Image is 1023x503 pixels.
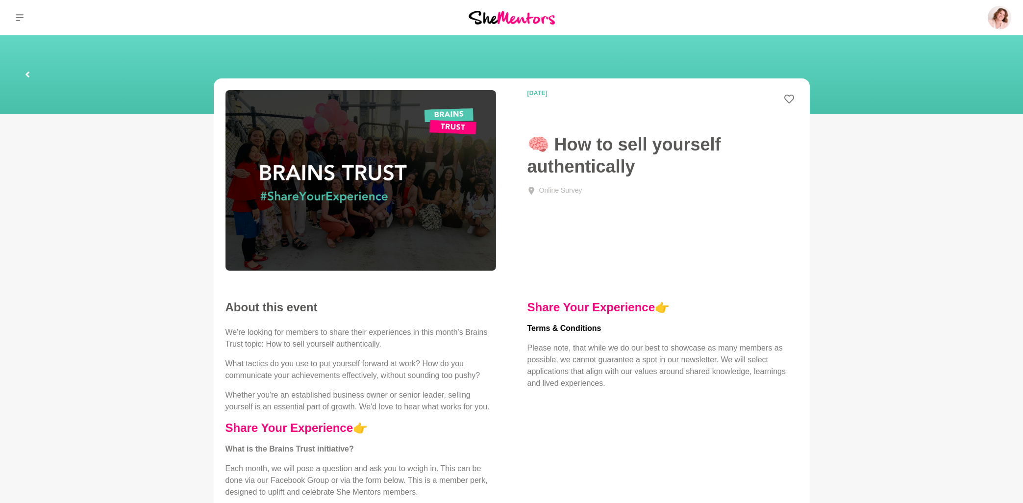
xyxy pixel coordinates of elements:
[225,445,354,453] strong: What is the Brains Trust initiative?
[225,389,496,413] p: Whether you're an established business owner or senior leader, selling yourself is an essential p...
[527,133,798,177] h1: 🧠 How to sell yourself authentically
[527,90,647,96] time: [DATE]
[527,324,601,332] strong: Terms & Conditions
[527,301,655,314] a: Share Your Experience
[988,6,1011,29] img: Amanda Greenman
[225,463,496,498] p: Each month, we will pose a question and ask you to weigh in. This can be done via our Facebook Gr...
[527,300,798,315] h4: 👉
[225,358,496,381] p: What tactics do you use to put yourself forward at work? How do you communicate your achievements...
[225,327,496,350] p: We're looking for members to share their experiences in this month's Brains Trust topic: How to s...
[225,421,496,435] h4: 👉
[225,300,496,315] h2: About this event
[527,342,798,389] p: Please note, that while we do our best to showcase as many members as possible, we cannot guarant...
[225,90,496,271] img: Brains Trust - She Mentors - Share Your Experience
[469,11,555,24] img: She Mentors Logo
[539,185,582,196] div: Online Survey
[225,421,353,434] a: Share Your Experience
